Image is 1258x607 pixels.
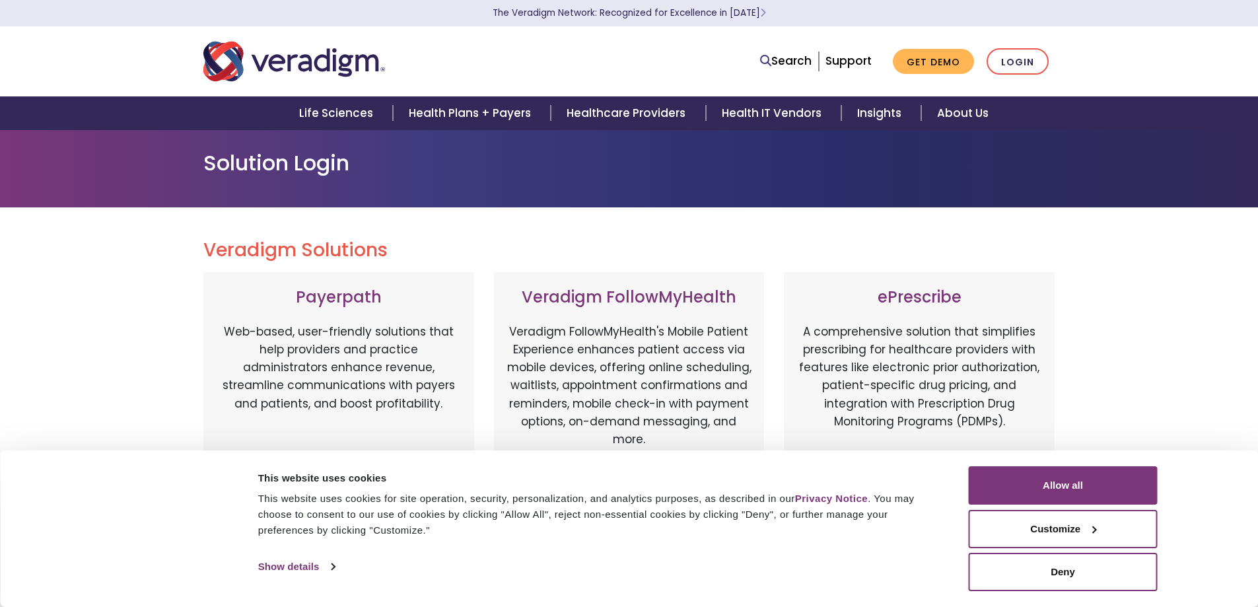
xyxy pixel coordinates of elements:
a: Health IT Vendors [706,96,841,130]
a: Search [760,52,812,70]
h3: Veradigm FollowMyHealth [507,288,751,307]
button: Allow all [969,466,1158,505]
a: Show details [258,557,335,577]
h1: Solution Login [203,151,1055,176]
div: This website uses cookies [258,470,939,486]
a: Privacy Notice [795,493,868,504]
a: About Us [921,96,1004,130]
p: Veradigm FollowMyHealth's Mobile Patient Experience enhances patient access via mobile devices, o... [507,323,751,448]
a: Life Sciences [283,96,393,130]
a: The Veradigm Network: Recognized for Excellence in [DATE]Learn More [493,7,766,19]
a: Login [987,48,1049,75]
span: Learn More [760,7,766,19]
a: Support [825,53,872,69]
a: Get Demo [893,49,974,75]
button: Customize [969,510,1158,548]
a: Healthcare Providers [551,96,705,130]
div: This website uses cookies for site operation, security, personalization, and analytics purposes, ... [258,491,939,538]
h3: Payerpath [217,288,461,307]
p: Web-based, user-friendly solutions that help providers and practice administrators enhance revenu... [217,323,461,462]
button: Deny [969,553,1158,591]
h3: ePrescribe [797,288,1041,307]
p: A comprehensive solution that simplifies prescribing for healthcare providers with features like ... [797,323,1041,462]
img: Veradigm logo [203,40,385,83]
a: Insights [841,96,921,130]
h2: Veradigm Solutions [203,239,1055,262]
a: Health Plans + Payers [393,96,551,130]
